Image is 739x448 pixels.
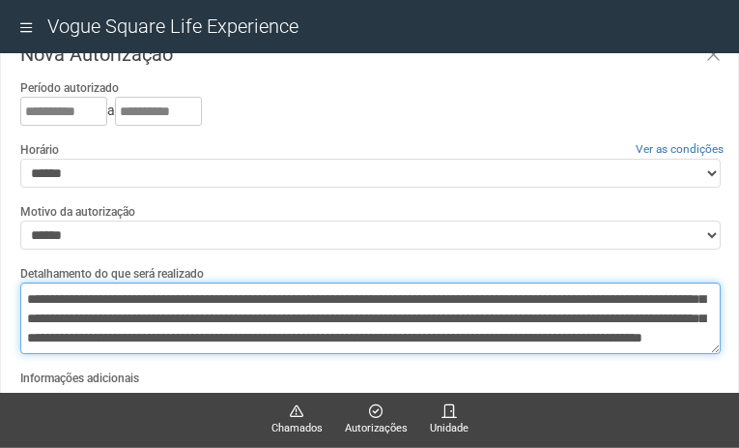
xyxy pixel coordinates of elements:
span: Autorizações [345,420,408,437]
label: Horário [20,141,59,159]
div: a [20,97,724,126]
a: Unidade [430,403,469,437]
label: Motivo da autorização [20,203,135,221]
span: Unidade [430,420,469,437]
span: Vogue Square Life Experience [47,15,298,38]
label: Informações adicionais [20,370,139,387]
label: Período autorizado [20,79,119,97]
a: Ver as condições [636,142,724,156]
h3: Nova Autorização [20,45,724,64]
label: Detalhamento do que será realizado [20,265,204,283]
span: Chamados [271,420,323,437]
a: Autorizações [345,403,408,437]
a: Chamados [271,403,323,437]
